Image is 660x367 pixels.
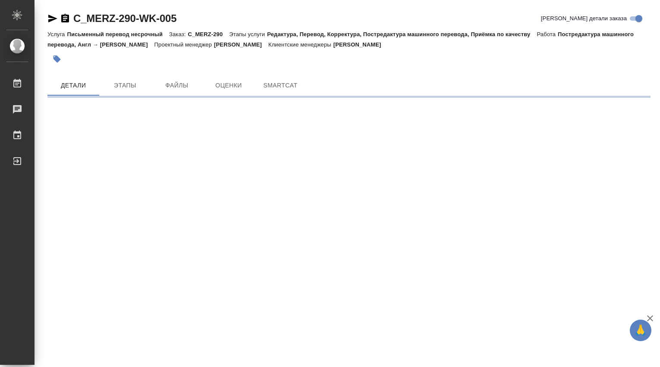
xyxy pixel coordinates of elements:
[208,80,249,91] span: Оценки
[53,80,94,91] span: Детали
[156,80,198,91] span: Файлы
[67,31,169,37] p: Письменный перевод несрочный
[169,31,188,37] p: Заказ:
[260,80,301,91] span: SmartCat
[73,12,176,24] a: C_MERZ-290-WK-005
[633,321,648,339] span: 🙏
[537,31,558,37] p: Работа
[630,320,651,341] button: 🙏
[47,50,66,68] button: Добавить тэг
[214,41,268,48] p: [PERSON_NAME]
[333,41,388,48] p: [PERSON_NAME]
[104,80,146,91] span: Этапы
[188,31,229,37] p: C_MERZ-290
[47,31,67,37] p: Услуга
[47,13,58,24] button: Скопировать ссылку для ЯМессенджера
[229,31,267,37] p: Этапы услуги
[154,41,214,48] p: Проектный менеджер
[541,14,627,23] span: [PERSON_NAME] детали заказа
[60,13,70,24] button: Скопировать ссылку
[268,41,333,48] p: Клиентские менеджеры
[267,31,537,37] p: Редактура, Перевод, Корректура, Постредактура машинного перевода, Приёмка по качеству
